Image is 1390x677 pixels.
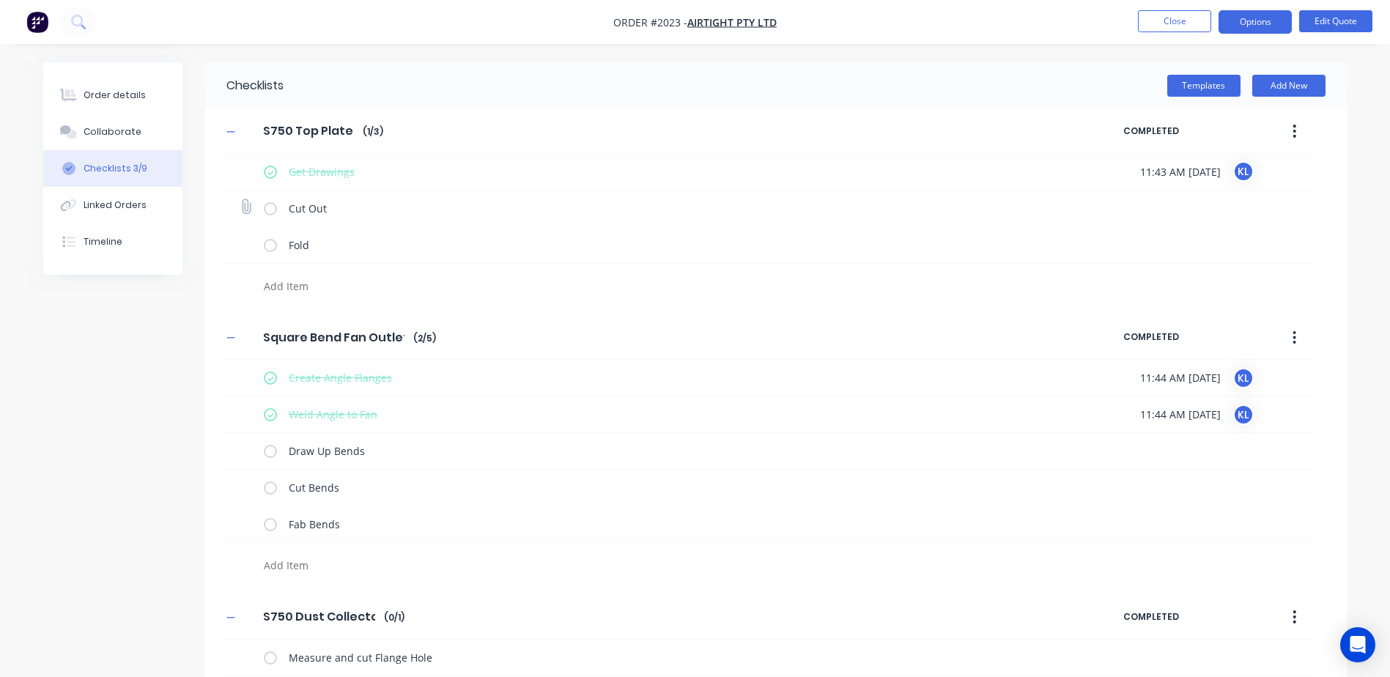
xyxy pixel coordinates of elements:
textarea: Fold [283,234,1044,256]
div: Collaborate [84,125,141,138]
input: Enter Checklist name [254,326,413,348]
div: Order details [84,89,146,102]
button: Close [1138,10,1211,32]
button: Timeline [43,223,182,260]
div: KL [1232,160,1254,182]
button: Collaborate [43,114,182,150]
input: Enter Checklist name [254,606,384,628]
button: Add New [1252,75,1326,97]
button: Order details [43,77,182,114]
div: KL [1232,404,1254,426]
textarea: Fab Bends [283,514,1044,535]
span: ( 2 / 5 ) [413,332,436,345]
div: KL [1232,367,1254,389]
textarea: Measure and cut Flange Hole [283,647,1044,668]
span: Order #2023 - [613,15,687,29]
span: COMPLETED [1123,125,1248,138]
button: Linked Orders [43,187,182,223]
div: Open Intercom Messenger [1340,627,1375,662]
div: Checklists 3/9 [84,162,147,175]
div: Checklists [204,62,284,109]
textarea: Cut Out [283,198,1044,219]
button: Options [1219,10,1292,34]
span: ( 0 / 1 ) [384,611,404,624]
div: Linked Orders [84,199,147,212]
button: Checklists 3/9 [43,150,182,187]
span: 11:43 AM [DATE] [1140,164,1221,180]
button: Edit Quote [1299,10,1372,32]
img: Factory [26,11,48,33]
textarea: Create Angle Flanges [283,367,1044,388]
span: COMPLETED [1123,330,1248,344]
span: 11:44 AM [DATE] [1140,370,1221,385]
a: Airtight Pty Ltd [687,15,777,29]
button: Templates [1167,75,1241,97]
textarea: Get Drawings [283,161,1044,182]
textarea: Weld Angle to Fan [283,404,1044,425]
textarea: Draw Up Bends [283,440,1044,462]
span: 11:44 AM [DATE] [1140,407,1221,422]
div: Timeline [84,235,122,248]
input: Enter Checklist name [254,120,363,142]
span: ( 1 / 3 ) [363,125,383,138]
span: COMPLETED [1123,610,1248,624]
textarea: Cut Bends [283,477,1044,498]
